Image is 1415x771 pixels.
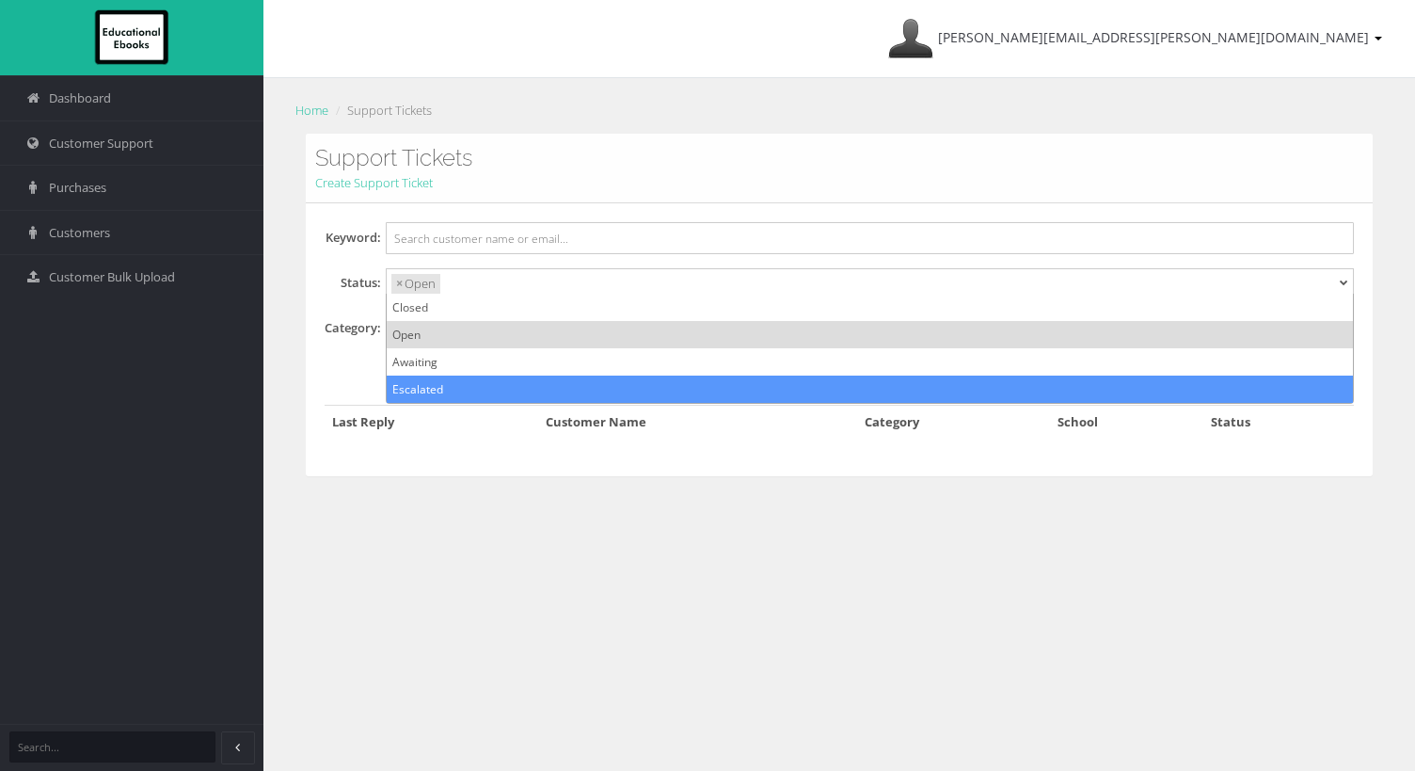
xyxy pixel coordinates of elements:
th: Category [857,406,1049,439]
th: Status [1203,406,1354,439]
span: × [396,274,403,294]
span: [PERSON_NAME][EMAIL_ADDRESS][PERSON_NAME][DOMAIN_NAME] [938,28,1369,46]
th: School [1050,406,1203,439]
input: Search... [9,731,215,763]
li: Open [387,321,1353,348]
th: Last Reply [325,406,538,439]
label: Category: [325,318,381,338]
h3: Support Tickets [315,146,1363,170]
li: Open [391,274,440,294]
span: Purchases [49,179,106,197]
a: Home [295,102,328,119]
a: Create Support Ticket [315,174,433,191]
li: Awaiting [387,348,1353,376]
label: Status: [325,273,381,293]
li: Support Tickets [331,101,432,120]
input: Search customer name or email... [386,222,1354,254]
label: Keyword: [325,228,381,248]
img: Avatar [888,16,933,61]
li: Closed [387,294,1353,321]
span: Customer Bulk Upload [49,268,175,286]
span: Dashboard [49,89,111,107]
th: Customer Name [538,406,858,439]
span: Customers [49,224,110,242]
span: Customer Support [49,135,153,153]
li: Escalated [387,376,1353,403]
